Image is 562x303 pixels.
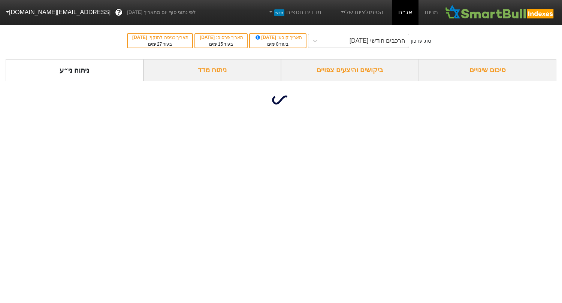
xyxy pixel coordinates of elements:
[132,34,188,41] div: תאריך כניסה לתוקף :
[276,42,279,47] span: 8
[143,59,281,81] div: ניתוח מדד
[444,5,556,20] img: SmartBull
[411,37,431,45] div: סוג עדכון
[350,36,405,45] div: הרכבים חודשי [DATE]
[127,9,196,16] span: לפי נתוני סוף יום מתאריך [DATE]
[254,41,302,48] div: בעוד ימים
[199,34,243,41] div: תאריך פרסום :
[274,9,284,16] span: חדש
[272,91,290,109] img: loading...
[254,34,302,41] div: תאריך קובע :
[265,5,324,20] a: מדדים נוספיםחדש
[254,35,278,40] span: [DATE]
[117,7,121,18] span: ?
[218,42,223,47] span: 15
[336,5,387,20] a: הסימולציות שלי
[419,59,557,81] div: סיכום שינויים
[281,59,419,81] div: ביקושים והיצעים צפויים
[157,42,162,47] span: 27
[200,35,216,40] span: [DATE]
[6,59,143,81] div: ניתוח ני״ע
[132,35,148,40] span: [DATE]
[199,41,243,48] div: בעוד ימים
[132,41,188,48] div: בעוד ימים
